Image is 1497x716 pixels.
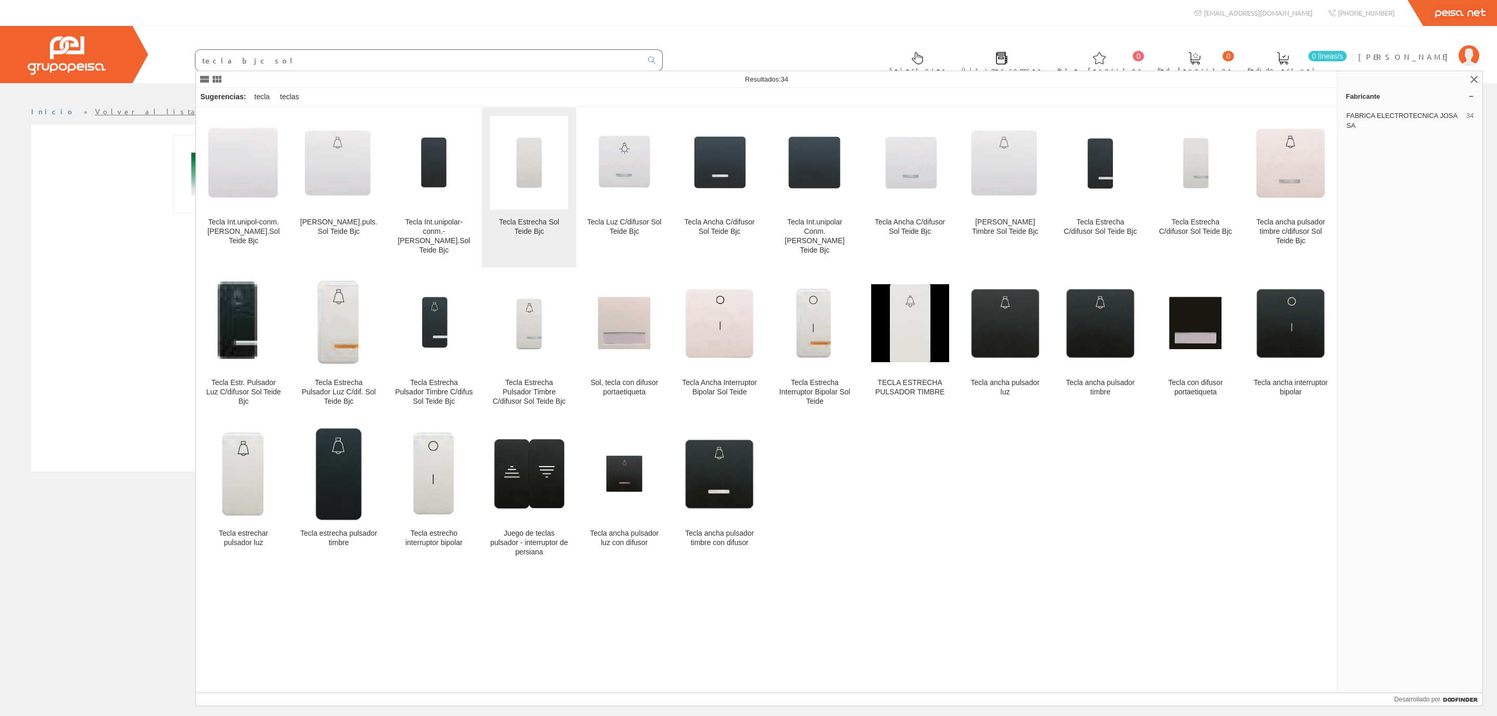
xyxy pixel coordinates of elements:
[958,108,1053,267] a: Tecla Ancha Pulsador Timbre Sol Teide Bjc [PERSON_NAME] Timbre Sol Teide Bjc
[685,529,754,547] font: Tecla ancha pulsador timbre con difusor
[767,108,862,267] a: Tecla Int.unipolar Conm.cruz Sol Teide Bjc Tecla Int.unipolar Conm.[PERSON_NAME] Teide Bjc
[31,107,75,116] a: Inicio
[292,108,386,267] a: Tecla Ancha.puls.Sol Teide Bjc [PERSON_NAME].puls.Sol Teide Bjc
[313,276,364,370] img: Tecla Estrecha Pulsador Luz C/dif. Sol Teide Bjc
[871,284,949,362] img: TECLA ESTRECHA PULSADOR TIMBRE
[785,218,845,254] font: Tecla Int.unipolar Conm.[PERSON_NAME] Teide Bjc
[1358,43,1479,53] a: [PERSON_NAME]
[1243,108,1338,267] a: Tecla ancha pulsador timbre c/difusor Sol Teide Bjc Tecla ancha pulsador timbre c/difusor Sol Tei...
[587,218,662,235] font: Tecla Luz C/difusor Sol Teide Bjc
[585,435,663,513] img: Tecla ancha pulsador luz con difusor
[493,378,566,405] font: Tecla Estrecha Pulsador Timbre C/difusor Sol Teide Bjc
[680,435,758,513] img: Tecla ancha pulsador timbre con difusor
[875,378,945,396] font: TECLA ESTRECHA PULSADOR TIMBRE
[395,124,473,202] img: Tecla Int.unipolar-conm.-cruz.Sol Teide Bjc
[1226,52,1230,60] font: 0
[1148,268,1243,418] a: Tecla con difusor portaetiqueta Tecla con difusor portaetiqueta
[28,36,106,75] img: Grupo Peisa
[254,92,270,101] font: tecla
[398,218,470,254] font: Tecla Int.unipolar-conm.-[PERSON_NAME].Sol Teide Bjc
[767,268,862,418] a: Tecla Estrecha Interruptor Bipolar Sol Teide Tecla Estrecha Interruptor Bipolar Sol Teide
[1394,696,1440,703] font: Desarrollado por
[879,43,951,79] a: Selectores
[682,378,757,396] font: Tecla Ancha Interruptor Bipolar Sol Teide
[280,92,299,101] font: teclas
[962,65,1041,73] font: Últimas compras
[685,218,755,235] font: Tecla Ancha C/difusor Sol Teide Bjc
[889,65,946,73] font: Selectores
[680,124,758,202] img: Tecla Ancha C/difusor Sol Teide Bjc
[292,268,386,418] a: Tecla Estrecha Pulsador Luz C/dif. Sol Teide Bjc Tecla Estrecha Pulsador Luz C/dif. Sol Teide Bjc
[482,268,576,418] a: Tecla Estrecha Pulsador Timbre C/difusor Sol Teide Bjc Tecla Estrecha Pulsador Timbre C/difusor S...
[1157,124,1235,202] img: Tecla Estrecha C/difusor Sol Teide Bjc
[405,529,463,547] font: Tecla estrecho interruptor bipolar
[196,108,291,267] a: Tecla Int.unipol-conm.cruz.Sol Teide Bjc Tecla Int.unipol-conm.[PERSON_NAME].Sol Teide Bjc
[387,108,481,267] a: Tecla Int.unipolar-conm.-cruz.Sol Teide Bjc Tecla Int.unipolar-conm.-[PERSON_NAME].Sol Teide Bjc
[863,108,957,267] a: Tecla Ancha C/difusor Sol Teide Bjc Tecla Ancha C/difusor Sol Teide Bjc
[482,108,576,267] a: Tecla Estrecha Sol Teide Bjc Tecla Estrecha Sol Teide Bjc
[95,107,300,116] a: Volver al listado de productos
[680,284,758,362] img: Tecla Ancha Interruptor Bipolar Sol Teide
[745,75,781,83] font: Resultados:
[776,284,853,362] img: Tecla Estrecha Interruptor Bipolar Sol Teide
[490,435,568,513] img: Juego de teclas pulsador - interruptor de persiana
[779,378,850,405] font: Tecla Estrecha Interruptor Bipolar Sol Teide
[482,419,576,569] a: Juego de teclas pulsador - interruptor de persiana Juego de teclas pulsador - interruptor de pers...
[1394,693,1482,706] a: Desarrollado por
[490,284,568,362] img: Tecla Estrecha Pulsador Timbre C/difusor Sol Teide Bjc
[875,218,945,235] font: Tecla Ancha C/difusor Sol Teide Bjc
[300,124,378,203] img: Tecla Ancha.puls.Sol Teide Bjc
[1466,112,1474,120] font: 34
[1159,218,1232,235] font: Tecla Estrecha C/difusor Sol Teide Bjc
[1252,124,1330,202] img: Tecla ancha pulsador timbre c/difusor Sol Teide Bjc
[204,124,282,202] img: Tecla Int.unipol-conm.cruz.Sol Teide Bjc
[1136,52,1140,60] font: 0
[210,276,277,370] img: Tecla Estr. Pulsador Luz C/difusor Sol Teide Bjc
[1338,8,1395,17] font: [PHONE_NUMBER]
[590,378,658,396] font: Sol, tecla con difusor portaetiqueta
[1256,218,1325,245] font: Tecla ancha pulsador timbre c/difusor Sol Teide Bjc
[1053,268,1148,418] a: Tecla ancha pulsador timbre Tecla ancha pulsador timbre
[1358,52,1453,61] font: [PERSON_NAME]
[200,92,246,101] font: Sugerencias:
[301,378,375,405] font: Tecla Estrecha Pulsador Luz C/dif. Sol Teide Bjc
[1066,378,1135,396] font: Tecla ancha pulsador timbre
[1157,284,1235,362] img: Tecla con difusor portaetiqueta
[395,284,473,362] img: Tecla Estrecha Pulsador Timbre C/difus Sol Teide Bjc
[1337,88,1482,104] a: Fabricante
[387,268,481,418] a: Tecla Estrecha Pulsador Timbre C/difus Sol Teide Bjc Tecla Estrecha Pulsador Timbre C/difus Sol T...
[577,268,672,418] a: Sol, tecla con difusor portaetiqueta Sol, tecla con difusor portaetiqueta
[781,75,788,83] font: 34
[1061,284,1139,362] img: Tecla ancha pulsador timbre
[672,108,767,267] a: Tecla Ancha C/difusor Sol Teide Bjc Tecla Ancha C/difusor Sol Teide Bjc
[1247,65,1318,73] font: Pedido actual
[195,50,642,71] input: Buscar ...
[966,284,1044,362] img: Tecla ancha pulsador luz
[1346,92,1380,100] font: Fabricante
[672,268,767,418] a: Tecla Ancha Interruptor Bipolar Sol Teide Tecla Ancha Interruptor Bipolar Sol Teide
[315,427,362,521] img: Tecla estrecha pulsador timbre
[577,108,672,267] a: Tecla Luz C/difusor Sol Teide Bjc Tecla Luz C/difusor Sol Teide Bjc
[951,43,1046,79] a: Últimas compras
[863,268,957,418] a: TECLA ESTRECHA PULSADOR TIMBRE TECLA ESTRECHA PULSADOR TIMBRE
[219,529,268,547] font: Tecla estrechar pulsador luz
[1168,378,1223,396] font: Tecla con difusor portaetiqueta
[300,529,377,547] font: Tecla estrecha pulsador timbre
[1053,108,1148,267] a: Tecla Estrecha C/difusor Sol Teide Bjc Tecla Estrecha C/difusor Sol Teide Bjc
[590,529,659,547] font: Tecla ancha pulsador luz con difusor
[196,268,291,418] a: Tecla Estr. Pulsador Luz C/difusor Sol Teide Bjc Tecla Estr. Pulsador Luz C/difusor Sol Teide Bjc
[300,218,377,235] font: [PERSON_NAME].puls.Sol Teide Bjc
[387,419,481,569] a: Tecla estrecho interruptor bipolar Tecla estrecho interruptor bipolar
[207,218,280,245] font: Tecla Int.unipol-conm.[PERSON_NAME].Sol Teide Bjc
[971,378,1040,396] font: Tecla ancha pulsador luz
[1254,378,1328,396] font: Tecla ancha interruptor bipolar
[1148,108,1243,267] a: Tecla Estrecha C/difusor Sol Teide Bjc Tecla Estrecha C/difusor Sol Teide Bjc
[490,124,568,202] img: Tecla Estrecha Sol Teide Bjc
[1204,8,1312,17] font: [EMAIL_ADDRESS][DOMAIN_NAME]
[1243,268,1338,418] a: Tecla ancha interruptor bipolar Tecla ancha interruptor bipolar
[409,427,459,521] img: Tecla estrecho interruptor bipolar
[218,427,269,521] img: Tecla estrechar pulsador luz
[1158,65,1231,73] font: Ped. favoritos
[196,419,291,569] a: Tecla estrechar pulsador luz Tecla estrechar pulsador luz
